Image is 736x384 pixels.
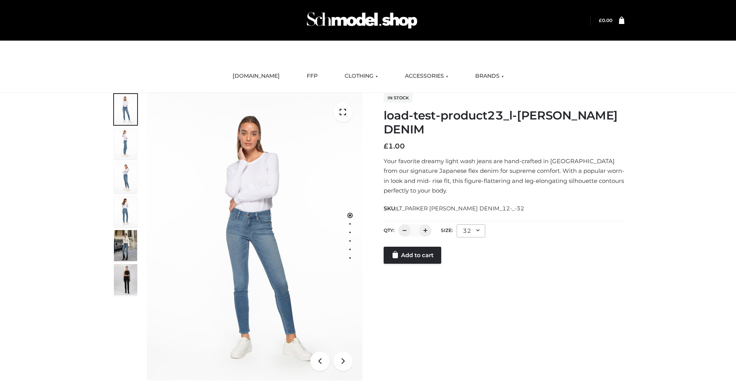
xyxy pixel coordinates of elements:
[384,204,525,213] span: SKU:
[384,156,624,196] p: Your favorite dreamy light wash jeans are hand-crafted in [GEOGRAPHIC_DATA] from our signature Ja...
[441,227,453,233] label: Size:
[114,128,137,159] img: 2001KLX-Ava-skinny-cove-4-scaled_4636a833-082b-4702-abec-fd5bf279c4fc.jpg
[384,93,413,102] span: In stock
[114,264,137,295] img: 49df5f96394c49d8b5cbdcda3511328a.HD-1080p-2.5Mbps-49301101_thumbnail.jpg
[469,68,510,85] a: BRANDS
[301,68,323,85] a: FFP
[114,94,137,125] img: 2001KLX-Ava-skinny-cove-1-scaled_9b141654-9513-48e5-b76c-3dc7db129200.jpg
[457,224,485,237] div: 32
[384,227,394,233] label: QTY:
[599,17,612,23] bdi: 0.00
[114,230,137,261] img: Bowery-Skinny_Cove-1.jpg
[599,17,612,23] a: £0.00
[227,68,286,85] a: [DOMAIN_NAME]
[147,93,362,381] img: 2001KLX-Ava-skinny-cove-1-scaled_9b141654-9513-48e5-b76c-3dc7db129200
[384,109,624,137] h1: load-test-product23_l-[PERSON_NAME] DENIM
[599,17,602,23] span: £
[304,5,420,36] img: Schmodel Admin 964
[114,162,137,193] img: 2001KLX-Ava-skinny-cove-3-scaled_eb6bf915-b6b9-448f-8c6c-8cabb27fd4b2.jpg
[384,142,388,150] span: £
[339,68,384,85] a: CLOTHING
[399,68,454,85] a: ACCESSORIES
[114,196,137,227] img: 2001KLX-Ava-skinny-cove-2-scaled_32c0e67e-5e94-449c-a916-4c02a8c03427.jpg
[384,247,441,264] a: Add to cart
[396,205,524,212] span: LT_PARKER [PERSON_NAME] DENIM_12-_-32
[384,142,405,150] bdi: 1.00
